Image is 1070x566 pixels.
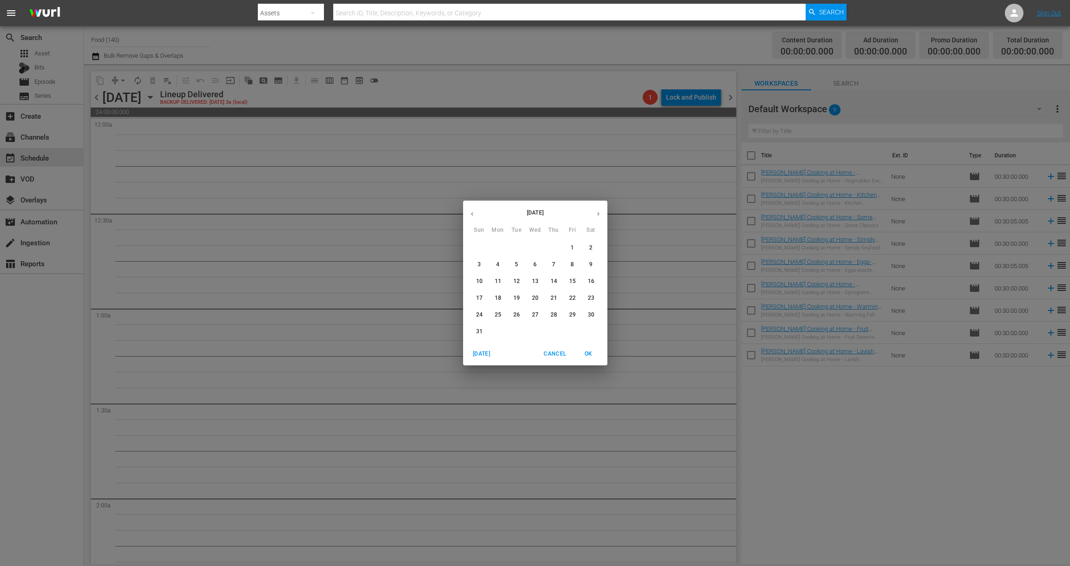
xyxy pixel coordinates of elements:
p: 10 [476,277,482,285]
span: Sun [471,226,488,235]
p: 23 [587,294,594,302]
button: 15 [564,273,581,290]
button: 19 [508,290,525,307]
p: 25 [494,311,501,319]
button: 20 [527,290,544,307]
button: OK [574,346,604,362]
p: 8 [571,261,574,269]
button: 2 [583,240,599,256]
p: 30 [587,311,594,319]
p: 31 [476,328,482,336]
p: 19 [513,294,519,302]
p: 4 [496,261,499,269]
p: 22 [569,294,575,302]
button: 28 [545,307,562,323]
p: 13 [532,277,538,285]
p: 27 [532,311,538,319]
p: 28 [550,311,557,319]
p: 7 [552,261,555,269]
span: Cancel [544,349,566,359]
p: 20 [532,294,538,302]
p: 12 [513,277,519,285]
button: 16 [583,273,599,290]
button: 9 [583,256,599,273]
button: 23 [583,290,599,307]
p: 5 [515,261,518,269]
a: Sign Out [1037,9,1061,17]
p: 24 [476,311,482,319]
span: [DATE] [471,349,493,359]
button: [DATE] [467,346,497,362]
img: ans4CAIJ8jUAAAAAAAAAAAAAAAAAAAAAAAAgQb4GAAAAAAAAAAAAAAAAAAAAAAAAJMjXAAAAAAAAAAAAAAAAAAAAAAAAgAT5G... [22,2,67,24]
p: 9 [589,261,592,269]
span: Search [819,4,844,20]
p: 21 [550,294,557,302]
button: 8 [564,256,581,273]
button: 31 [471,323,488,340]
button: 12 [508,273,525,290]
button: 17 [471,290,488,307]
button: 24 [471,307,488,323]
span: OK [578,349,600,359]
p: 14 [550,277,557,285]
button: 4 [490,256,506,273]
p: 11 [494,277,501,285]
button: 3 [471,256,488,273]
button: 18 [490,290,506,307]
button: 30 [583,307,599,323]
p: 16 [587,277,594,285]
button: 22 [564,290,581,307]
button: 25 [490,307,506,323]
p: 18 [494,294,501,302]
button: 10 [471,273,488,290]
span: Fri [564,226,581,235]
span: menu [6,7,17,19]
button: 13 [527,273,544,290]
p: 2 [589,244,592,252]
button: 11 [490,273,506,290]
button: 21 [545,290,562,307]
button: 1 [564,240,581,256]
button: 5 [508,256,525,273]
button: 7 [545,256,562,273]
button: 27 [527,307,544,323]
p: 15 [569,277,575,285]
span: Thu [545,226,562,235]
button: 14 [545,273,562,290]
button: Cancel [540,346,570,362]
span: Mon [490,226,506,235]
button: 26 [508,307,525,323]
p: 3 [478,261,481,269]
span: Sat [583,226,599,235]
p: 26 [513,311,519,319]
button: 6 [527,256,544,273]
p: 17 [476,294,482,302]
p: [DATE] [481,209,589,217]
p: 6 [533,261,537,269]
button: 29 [564,307,581,323]
span: Wed [527,226,544,235]
p: 1 [571,244,574,252]
p: 29 [569,311,575,319]
span: Tue [508,226,525,235]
